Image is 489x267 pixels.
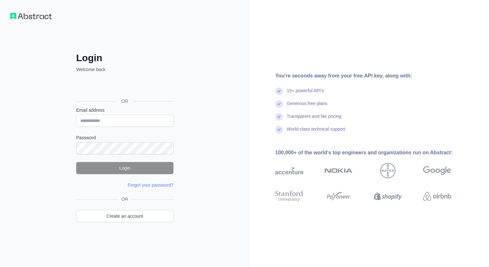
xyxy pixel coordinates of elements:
[287,126,345,139] div: World-class technical support
[116,98,133,104] span: OR
[325,189,353,203] img: payoneer
[275,163,303,178] img: accenture
[287,113,341,126] div: Transparent and fair pricing
[275,100,283,108] img: check mark
[76,52,173,64] h2: Login
[275,72,472,80] div: You're seconds away from your free API key, along with:
[275,113,283,121] img: check mark
[374,189,402,203] img: shopify
[76,66,173,73] p: Welcome back
[119,196,131,202] span: OR
[275,189,303,203] img: stanford university
[287,100,327,113] div: Generous free plans
[423,189,451,203] img: airbnb
[76,107,173,113] label: Email address
[380,163,396,178] img: bayer
[325,163,353,178] img: nokia
[275,149,472,157] div: 100,000+ of the world's top engineers and organizations run on Abstract:
[10,13,52,19] img: Workflow
[287,87,324,100] div: 15+ powerful API's
[73,80,175,94] iframe: Sign in with Google Button
[275,87,283,95] img: check mark
[76,134,173,141] label: Password
[128,182,173,188] a: Forgot your password?
[76,210,173,222] a: Create an account
[275,126,283,133] img: check mark
[423,163,451,178] img: google
[76,162,173,174] button: Login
